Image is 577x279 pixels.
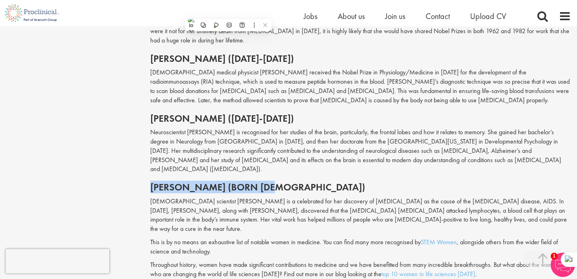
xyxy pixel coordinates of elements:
span: 1 [551,253,558,260]
img: Chatbot [551,253,575,277]
p: [DEMOGRAPHIC_DATA] scientist [PERSON_NAME] is a celebrated for her discovery of [MEDICAL_DATA] as... [150,197,571,234]
h2: [PERSON_NAME] ([DATE]-[DATE]) [150,113,571,124]
a: Upload CV [470,11,506,21]
p: [PERSON_NAME] had a passion for science from an early age and decided to become a scientist at th... [150,8,571,45]
a: Jobs [304,11,317,21]
h2: [PERSON_NAME] ([DATE]-[DATE]) [150,53,571,64]
p: Throughout history, women have made significant contributions to medicine and we have benefitted ... [150,260,571,279]
a: About us [338,11,365,21]
a: top 10 women in life sciences [DATE] [381,270,475,278]
p: [DEMOGRAPHIC_DATA] medical physicist [PERSON_NAME] received the Nobel Prize in Physiology/Medicin... [150,68,571,105]
a: Join us [385,11,405,21]
a: Contact [426,11,450,21]
h2: [PERSON_NAME] (born [DEMOGRAPHIC_DATA]) [150,182,571,192]
p: Neuroscientist [PERSON_NAME] is recognised for her studies of the brain, particularly, the fronta... [150,128,571,174]
a: STEM Women [421,238,457,246]
p: This is by no means an exhaustive list of notable women in medicine. You can find many more recog... [150,238,571,256]
iframe: reCAPTCHA [6,249,109,273]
